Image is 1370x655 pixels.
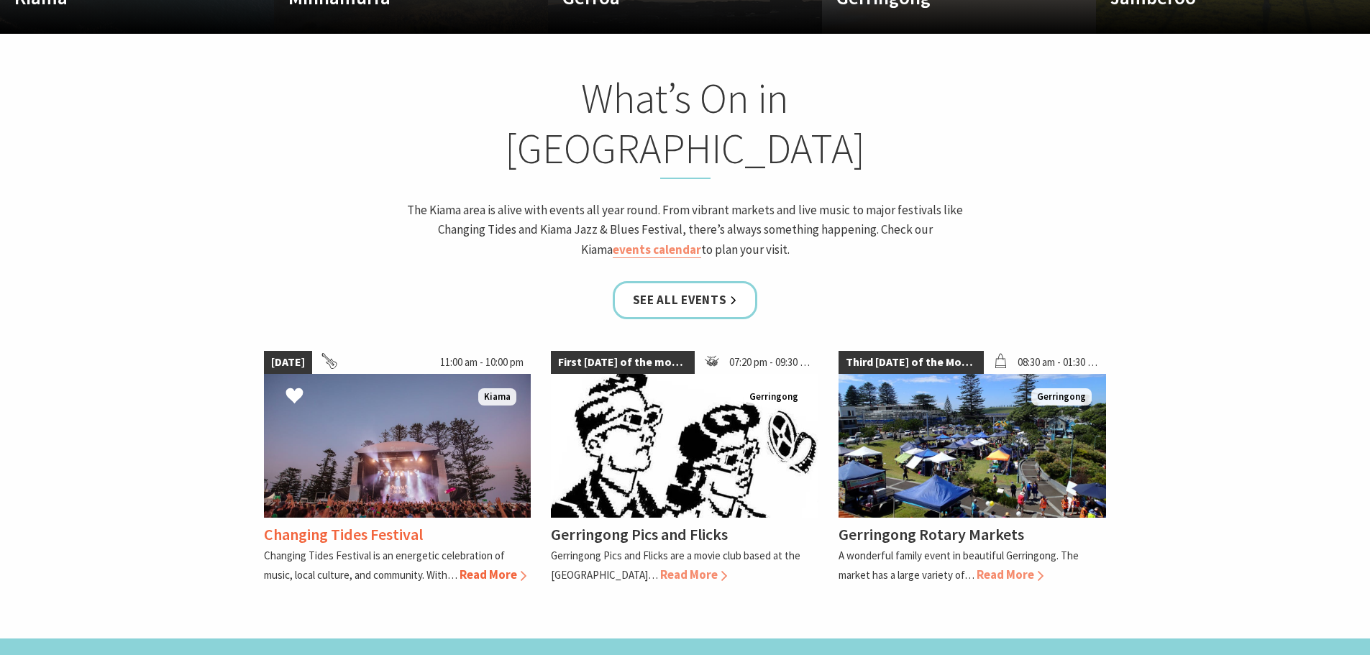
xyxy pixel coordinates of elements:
[433,351,531,374] span: 11:00 am - 10:00 pm
[460,567,526,582] span: Read More
[660,567,727,582] span: Read More
[551,351,695,374] span: First [DATE] of the month
[839,351,983,374] span: Third [DATE] of the Month
[478,388,516,406] span: Kiama
[839,374,1106,518] img: Christmas Market and Street Parade
[551,524,728,544] h4: Gerringong Pics and Flicks
[613,242,701,258] a: events calendar
[1010,351,1106,374] span: 08:30 am - 01:30 pm
[264,374,531,518] img: Changing Tides Main Stage
[551,351,818,585] a: First [DATE] of the month 07:20 pm - 09:30 pm Gerringong Gerringong Pics and Flicks Gerringong Pi...
[839,351,1106,585] a: Third [DATE] of the Month 08:30 am - 01:30 pm Christmas Market and Street Parade Gerringong Gerri...
[403,73,967,179] h2: What’s On in [GEOGRAPHIC_DATA]
[722,351,819,374] span: 07:20 pm - 09:30 pm
[977,567,1044,582] span: Read More
[264,351,312,374] span: [DATE]
[839,524,1024,544] h4: Gerringong Rotary Markets
[613,281,758,319] a: See all Events
[403,201,967,260] p: The Kiama area is alive with events all year round. From vibrant markets and live music to major ...
[744,388,804,406] span: Gerringong
[264,351,531,585] a: [DATE] 11:00 am - 10:00 pm Changing Tides Main Stage Kiama Changing Tides Festival Changing Tides...
[264,549,505,582] p: Changing Tides Festival is an energetic celebration of music, local culture, and community. With…
[264,524,423,544] h4: Changing Tides Festival
[1031,388,1092,406] span: Gerringong
[839,549,1079,582] p: A wonderful family event in beautiful Gerringong. The market has a large variety of…
[551,549,800,582] p: Gerringong Pics and Flicks are a movie club based at the [GEOGRAPHIC_DATA]…
[271,372,318,421] button: Click to Favourite Changing Tides Festival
